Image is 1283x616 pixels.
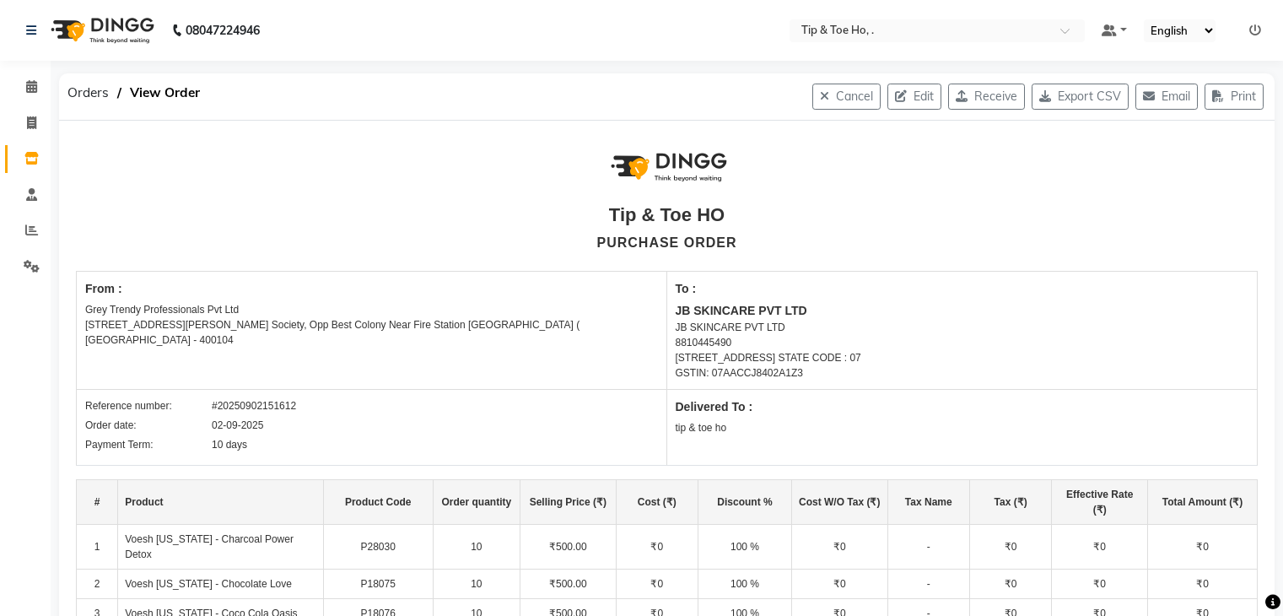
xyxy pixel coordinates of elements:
th: Cost W/O Tax (₹) [791,480,887,525]
td: Voesh [US_STATE] - Charcoal Power Detox [118,525,324,570]
b: 08047224946 [186,7,260,54]
span: Orders [59,78,117,108]
div: Delivered To : [676,398,1249,416]
div: #20250902151612 [212,398,296,413]
div: JB SKINCARE PVT LTD [676,302,1249,320]
th: Selling Price (₹) [520,480,617,525]
img: logo [601,141,732,194]
td: 100 % [698,525,792,570]
td: 10 [433,570,520,599]
button: Print [1205,84,1264,110]
td: 10 [433,525,520,570]
div: From : [85,280,658,298]
td: 2 [77,570,118,599]
td: Voesh [US_STATE] - Chocolate Love [118,570,324,599]
th: Tax (₹) [969,480,1051,525]
td: ₹0 [1147,570,1257,599]
div: To : [676,280,1249,298]
div: tip & toe ho [676,420,1249,435]
div: 02-09-2025 [212,418,263,433]
th: Effective Rate (₹) [1052,480,1148,525]
div: Tip & Toe HO [609,201,725,229]
th: Product Code [323,480,433,525]
button: Receive [948,84,1025,110]
td: - [887,570,969,599]
th: Total Amount (₹) [1147,480,1257,525]
button: Email [1135,84,1198,110]
td: ₹0 [1052,525,1148,570]
th: Cost (₹) [616,480,698,525]
th: Order quantity [433,480,520,525]
th: Tax Name [887,480,969,525]
button: Export CSV [1032,84,1129,110]
td: ₹0 [1052,570,1148,599]
button: Edit [887,84,941,110]
div: 8810445490 [676,335,1249,350]
button: Cancel [812,84,881,110]
img: logo [43,7,159,54]
td: ₹0 [616,570,698,599]
td: ₹0 [969,525,1051,570]
td: ₹500.00 [520,525,617,570]
div: 10 days [212,437,247,452]
th: Product [118,480,324,525]
div: Reference number: [85,398,212,413]
td: 1 [77,525,118,570]
td: ₹0 [1147,525,1257,570]
td: P18075 [323,570,433,599]
td: P28030 [323,525,433,570]
td: ₹0 [969,570,1051,599]
td: ₹0 [791,525,887,570]
td: ₹0 [616,525,698,570]
td: 100 % [698,570,792,599]
td: ₹0 [791,570,887,599]
td: - [887,525,969,570]
div: JB SKINCARE PVT LTD [676,320,1249,335]
div: GSTIN: 07AACCJ8402A1Z3 [676,365,1249,381]
div: Grey Trendy Professionals Pvt Ltd [STREET_ADDRESS][PERSON_NAME] Society, Opp Best Colony Near Fir... [85,302,658,348]
td: ₹500.00 [520,570,617,599]
div: Payment Term: [85,437,212,452]
div: Order date: [85,418,212,433]
div: PURCHASE ORDER [596,233,736,253]
th: # [77,480,118,525]
span: View Order [121,78,208,108]
th: Discount % [698,480,792,525]
div: [STREET_ADDRESS] STATE CODE : 07 [676,350,1249,365]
